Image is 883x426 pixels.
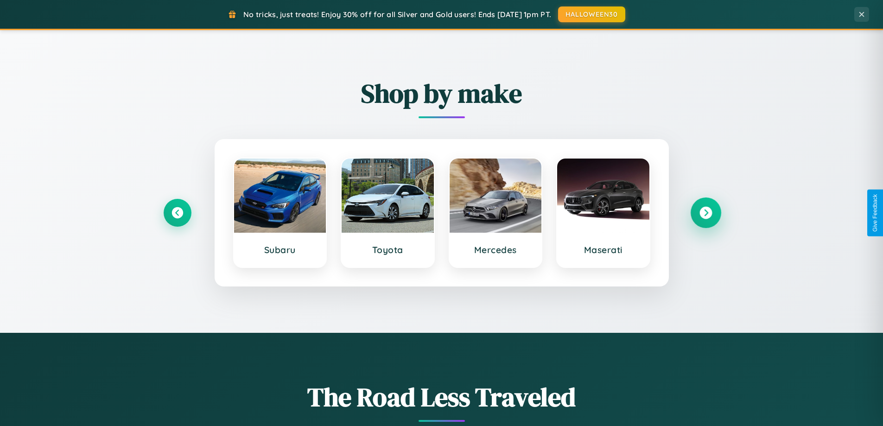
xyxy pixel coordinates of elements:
h3: Subaru [243,244,317,255]
h3: Toyota [351,244,425,255]
h2: Shop by make [164,76,720,111]
h1: The Road Less Traveled [164,379,720,415]
div: Give Feedback [872,194,878,232]
span: No tricks, just treats! Enjoy 30% off for all Silver and Gold users! Ends [DATE] 1pm PT. [243,10,551,19]
h3: Maserati [566,244,640,255]
h3: Mercedes [459,244,533,255]
button: HALLOWEEN30 [558,6,625,22]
